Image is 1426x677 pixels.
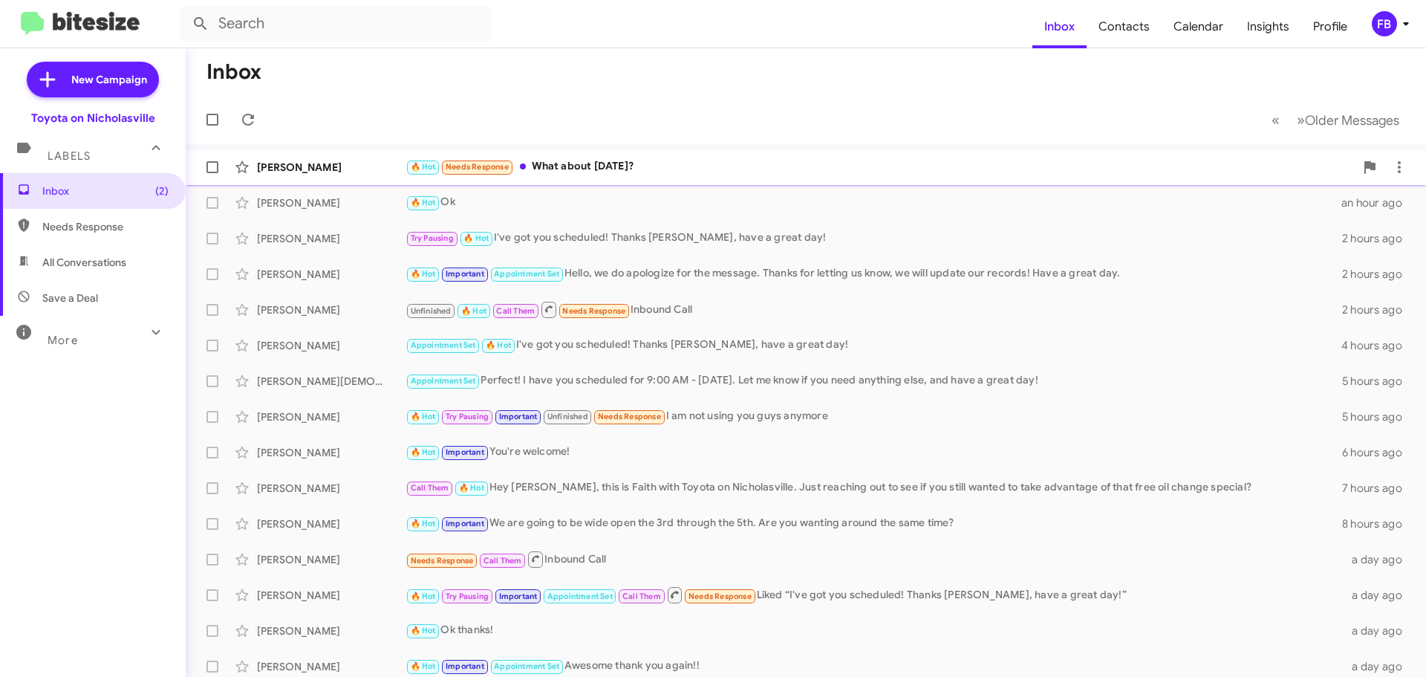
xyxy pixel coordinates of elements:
[499,592,538,601] span: Important
[411,340,476,350] span: Appointment Set
[1235,5,1301,48] a: Insights
[1342,231,1414,246] div: 2 hours ago
[411,306,452,316] span: Unfinished
[42,291,98,305] span: Save a Deal
[446,162,509,172] span: Needs Response
[496,306,535,316] span: Call Them
[411,592,436,601] span: 🔥 Hot
[42,184,169,198] span: Inbox
[562,306,625,316] span: Needs Response
[1087,5,1162,48] a: Contacts
[42,255,126,270] span: All Conversations
[411,233,454,243] span: Try Pausing
[406,658,1343,675] div: Awesome thank you again!!
[257,338,406,353] div: [PERSON_NAME]
[1341,195,1414,210] div: an hour ago
[494,661,559,671] span: Appointment Set
[406,550,1343,569] div: Inbound Call
[406,230,1342,247] div: I've got you scheduled! Thanks [PERSON_NAME], have a great day!
[598,412,661,421] span: Needs Response
[1301,5,1359,48] span: Profile
[1032,5,1087,48] span: Inbox
[411,162,436,172] span: 🔥 Hot
[257,445,406,460] div: [PERSON_NAME]
[257,302,406,317] div: [PERSON_NAME]
[411,198,436,207] span: 🔥 Hot
[27,62,159,97] a: New Campaign
[1263,105,1289,135] button: Previous
[1342,302,1414,317] div: 2 hours ago
[1342,374,1414,389] div: 5 hours ago
[411,519,436,528] span: 🔥 Hot
[1272,111,1280,129] span: «
[1343,552,1414,567] div: a day ago
[155,184,169,198] span: (2)
[257,409,406,424] div: [PERSON_NAME]
[1305,112,1399,129] span: Older Messages
[411,556,474,566] span: Needs Response
[486,340,511,350] span: 🔥 Hot
[406,515,1342,532] div: We are going to be wide open the 3rd through the 5th. Are you wanting around the same time?
[411,376,476,386] span: Appointment Set
[1342,267,1414,282] div: 2 hours ago
[406,586,1343,604] div: Liked “I've got you scheduled! Thanks [PERSON_NAME], have a great day!”
[484,556,522,566] span: Call Them
[494,269,559,279] span: Appointment Set
[257,267,406,282] div: [PERSON_NAME]
[1297,111,1305,129] span: »
[411,661,436,671] span: 🔥 Hot
[411,269,436,279] span: 🔥 Hot
[257,481,406,496] div: [PERSON_NAME]
[499,412,538,421] span: Important
[446,412,489,421] span: Try Pausing
[257,588,406,603] div: [PERSON_NAME]
[622,592,661,601] span: Call Them
[406,337,1341,354] div: I've got you scheduled! Thanks [PERSON_NAME], have a great day!
[31,111,155,126] div: Toyota on Nicholasville
[406,265,1342,282] div: Hello, we do apologize for the message. Thanks for letting us know, we will update our records! H...
[206,60,261,84] h1: Inbox
[257,516,406,531] div: [PERSON_NAME]
[547,412,588,421] span: Unfinished
[446,269,484,279] span: Important
[411,447,436,457] span: 🔥 Hot
[1342,516,1414,531] div: 8 hours ago
[42,219,169,234] span: Needs Response
[547,592,613,601] span: Appointment Set
[406,372,1342,389] div: Perfect! I have you scheduled for 9:00 AM - [DATE]. Let me know if you need anything else, and ha...
[1372,11,1397,36] div: FB
[1263,105,1408,135] nav: Page navigation example
[1343,588,1414,603] div: a day ago
[446,447,484,457] span: Important
[406,194,1341,211] div: Ok
[411,483,449,493] span: Call Them
[48,149,91,163] span: Labels
[71,72,147,87] span: New Campaign
[406,300,1342,319] div: Inbound Call
[406,479,1342,496] div: Hey [PERSON_NAME], this is Faith with Toyota on Nicholasville. Just reaching out to see if you st...
[257,659,406,674] div: [PERSON_NAME]
[180,6,492,42] input: Search
[1342,445,1414,460] div: 6 hours ago
[257,195,406,210] div: [PERSON_NAME]
[406,158,1355,175] div: What about [DATE]?
[257,231,406,246] div: [PERSON_NAME]
[1341,338,1414,353] div: 4 hours ago
[461,306,486,316] span: 🔥 Hot
[1343,659,1414,674] div: a day ago
[1342,409,1414,424] div: 5 hours ago
[1359,11,1410,36] button: FB
[257,160,406,175] div: [PERSON_NAME]
[48,334,78,347] span: More
[1343,623,1414,638] div: a day ago
[406,622,1343,639] div: Ok thanks!
[463,233,489,243] span: 🔥 Hot
[446,592,489,601] span: Try Pausing
[1162,5,1235,48] a: Calendar
[446,661,484,671] span: Important
[257,623,406,638] div: [PERSON_NAME]
[406,408,1342,425] div: I am not using you guys anymore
